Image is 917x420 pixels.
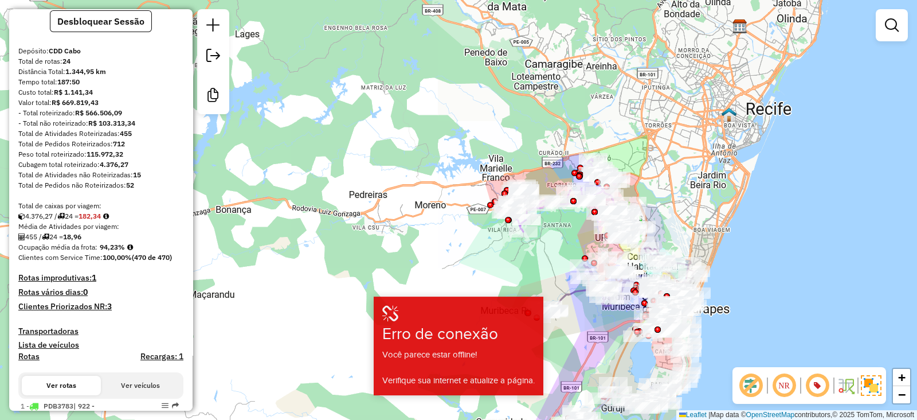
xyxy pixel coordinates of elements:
[202,44,225,70] a: Exportar sessão
[18,287,183,297] h4: Rotas vários dias:
[44,402,73,410] span: PDB3783
[132,253,172,262] strong: (470 de 470)
[49,46,81,55] strong: CDD Cabo
[661,324,690,335] div: Atividade não roteirizada - J E COMERCIO VAREJIS
[577,195,606,207] div: Atividade não roteirizada - PADARIA EDUARDA
[18,213,25,220] i: Cubagem total roteirizado
[18,180,183,190] div: Total de Pedidos não Roteirizados:
[18,67,183,77] div: Distância Total:
[22,376,101,395] button: Ver rotas
[100,243,125,251] strong: 94,23%
[18,98,183,108] div: Valor total:
[42,234,49,240] i: Total de rotas
[54,88,93,96] strong: R$ 1.141,34
[880,14,903,37] a: Exibir filtros
[88,119,135,127] strong: R$ 103.313,34
[65,67,106,76] strong: 1.344,95 km
[18,160,183,170] div: Cubagem total roteirizado:
[18,221,183,232] div: Média de Atividades por viagem:
[18,108,183,118] div: - Total roteirizado:
[737,372,765,399] span: Exibir deslocamento
[202,14,225,40] a: Nova sessão e pesquisa
[770,372,798,399] span: Ocultar NR
[18,340,183,350] h4: Lista de veículos
[861,375,881,396] img: Exibir/Ocultar setores
[92,273,96,283] strong: 1
[50,10,152,32] button: Desbloquear Sessão
[598,206,627,217] div: Atividade não roteirizada - MARIA SEVERINA DA SI
[83,287,88,297] strong: 0
[87,150,123,158] strong: 115.972,32
[382,324,507,344] h3: Erro de conexão
[590,186,618,198] div: Atividade não roteirizada - JOSE ALCIMAR SILVA D
[18,87,183,98] div: Custo total:
[577,197,606,208] div: Atividade não roteirizada - CLEITON DE OLIVEIRA
[120,129,132,138] strong: 455
[18,302,183,312] h4: Clientes Priorizados NR:
[18,118,183,129] div: - Total não roteirizado:
[18,46,183,56] div: Depósito:
[18,211,183,221] div: 4.376,27 / 24 =
[708,411,710,419] span: |
[140,352,183,361] h4: Recargas: 1
[18,273,183,283] h4: Rotas improdutivas:
[898,370,906,384] span: +
[18,77,183,87] div: Tempo total:
[746,411,795,419] a: OpenStreetMap
[634,308,663,320] div: Atividade não roteirizada - MARCILENE AMARA
[18,201,183,211] div: Total de caixas por viagem:
[107,301,112,312] strong: 3
[671,290,699,302] div: Atividade não roteirizada - DERICSON MARQUES
[493,207,522,218] div: Atividade não roteirizada - MOISES GOMES FERREIR
[375,348,542,387] div: Você parece estar offline! Verifique sua internet e atualize a página.
[18,234,25,240] i: Total de Atividades
[18,352,40,361] h4: Rotas
[133,170,141,179] strong: 15
[676,410,917,420] div: Map data © contributors,© 2025 TomTom, Microsoft
[75,108,122,117] strong: R$ 566.506,09
[893,369,910,386] a: Zoom in
[202,84,225,110] a: Criar modelo
[126,181,134,189] strong: 52
[18,56,183,67] div: Total de rotas:
[508,188,537,199] div: Atividade não roteirizada - ZANINE KELLY DE LIMA
[172,402,179,409] em: Rota exportada
[722,107,736,122] img: Recife
[18,243,97,251] span: Ocupação média da frota:
[18,139,183,149] div: Total de Pedidos Roteirizados:
[101,376,180,395] button: Ver veículos
[127,244,133,251] em: Média calculada utilizando a maior ocupação (%Peso ou %Cubagem) de cada rota da sessão. Rotas cro...
[18,129,183,139] div: Total de Atividades Roteirizadas:
[732,19,747,34] img: CDD Olinda
[79,212,101,220] strong: 182,34
[679,411,707,419] a: Leaflet
[162,402,168,409] em: Opções
[113,139,125,148] strong: 712
[511,184,539,196] div: Atividade não roteirizada - LUCIENE SILVA DA LU
[103,213,109,220] i: Meta Caixas/viagem: 191,69 Diferença: -9,35
[52,98,99,107] strong: R$ 669.819,43
[62,57,70,65] strong: 24
[63,232,81,241] strong: 18,96
[57,213,65,220] i: Total de rotas
[103,253,132,262] strong: 100,00%
[671,351,699,363] div: Atividade não roteirizada - SKINA 178
[837,376,855,395] img: Fluxo de ruas
[18,149,183,160] div: Peso total roteirizado:
[100,160,128,169] strong: 4.376,27
[57,77,80,86] strong: 187:50
[898,387,906,402] span: −
[18,326,183,336] h4: Transportadoras
[18,170,183,180] div: Total de Atividades não Roteirizadas:
[804,372,831,399] span: Exibir número da rota
[18,232,183,242] div: 455 / 24 =
[893,386,910,403] a: Zoom out
[18,253,103,262] span: Clientes com Service Time:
